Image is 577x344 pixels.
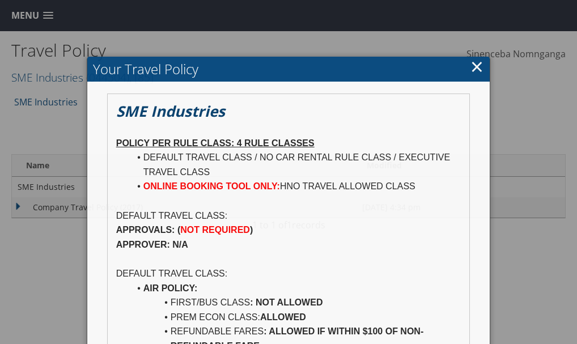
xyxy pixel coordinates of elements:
strong: NOT REQUIRED [180,225,250,235]
li: PREM ECON CLASS: [130,310,461,325]
strong: AIR POLICY: [143,283,198,293]
strong: : NOT ALLOWED [250,298,323,307]
strong: ) [250,225,253,235]
strong: ( [177,225,180,235]
h2: Your Travel Policy [87,57,490,82]
li: DEFAULT TRAVEL CLASS / NO CAR RENTAL RULE CLASS / EXECUTIVE TRAVEL CLASS [130,150,461,179]
strong: ALLOWED [260,312,306,322]
p: DEFAULT TRAVEL CLASS: [116,209,461,223]
li: FIRST/BUS CLASS [130,295,461,310]
u: POLICY PER RULE CLASS: 4 RULE CLASSES [116,138,315,148]
strong: APPROVALS: [116,225,175,235]
strong: ONLINE BOOKING TOOL ONLY: [143,181,280,191]
p: DEFAULT TRAVEL CLASS: [116,266,461,281]
strong: APPROVER: N/A [116,240,188,249]
a: Close [470,55,483,78]
li: HNO TRAVEL ALLOWED CLASS [130,179,461,194]
em: SME Industries [116,101,225,121]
